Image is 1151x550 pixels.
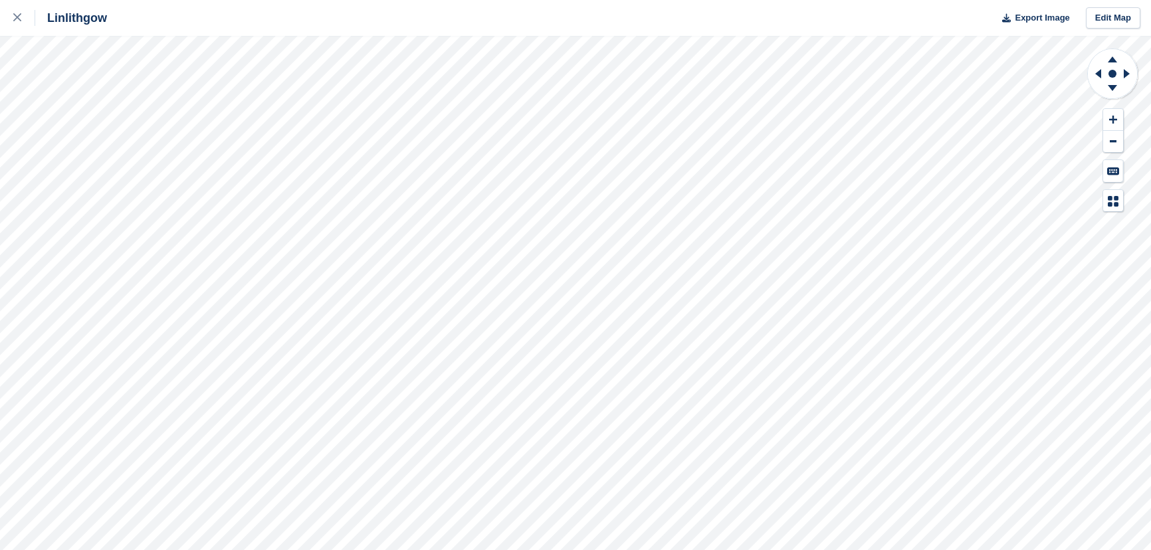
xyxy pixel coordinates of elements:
button: Export Image [994,7,1070,29]
button: Map Legend [1103,190,1123,212]
button: Zoom Out [1103,131,1123,153]
span: Export Image [1015,11,1069,25]
a: Edit Map [1086,7,1140,29]
button: Keyboard Shortcuts [1103,160,1123,182]
button: Zoom In [1103,109,1123,131]
div: Linlithgow [35,10,107,26]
